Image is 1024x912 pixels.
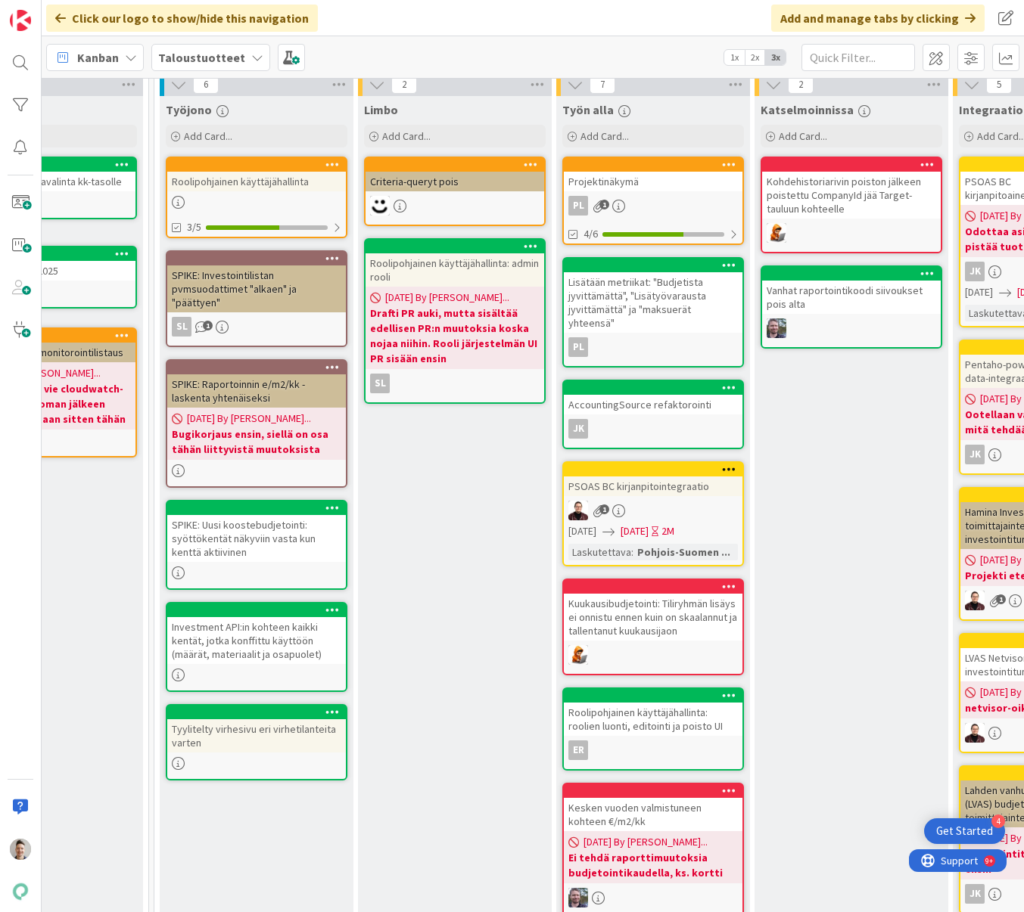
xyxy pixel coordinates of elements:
[788,76,814,94] span: 2
[391,76,417,94] span: 2
[562,257,744,368] a: Lisätään metriikat: "Budjetista jyvittämättä", "Lisätyövarausta jyvittämättä" ja "maksuerät yhtee...
[77,48,119,67] span: Kanban
[564,784,742,831] div: Kesken vuoden valmistuneen kohteen €/m2/kk
[172,427,341,457] b: Bugikorjaus ensin, siellä on osa tähän liittyvistä muutoksista
[158,50,245,65] b: Taloustuotteet
[621,523,649,539] span: [DATE]
[167,603,346,664] div: Investment API:in kohteen kaikki kentät, jotka konffittu käyttöön (määrät, materiaalit ja osapuolet)
[762,281,941,314] div: Vanhat raportointikoodi siivoukset pois alta
[965,723,985,743] img: AA
[762,267,941,314] div: Vanhat raportointikoodi siivoukset pois alta
[568,337,588,357] div: PL
[32,2,69,20] span: Support
[364,102,398,117] span: Limbo
[167,706,346,752] div: Tyylitelty virhesivu eri virhetilanteita varten
[762,172,941,219] div: Kohdehistoriarivin poiston jälkeen poistettu CompanyId jää Target-tauluun kohteelle
[172,317,191,337] div: sl
[382,129,431,143] span: Add Card...
[631,544,633,560] span: :
[965,884,985,904] div: JK
[167,515,346,562] div: SPIKE: Uusi koostebudjetointi: syöttökentät näkyviin vasta kun kenttä aktiivinen
[564,158,742,191] div: Projektinäkymä
[167,361,346,408] div: SPIKE: Raportoinnin e/m2/kk -laskenta yhtenäiseksi
[991,814,1005,828] div: 4
[10,881,31,902] img: avatar
[564,703,742,736] div: Roolipohjainen käyttäjähallinta: roolien luonti, editointi ja poisto UI
[166,250,347,347] a: SPIKE: Investointilistan pvmsuodattimet "alkaen" ja "päättyen"sl
[564,594,742,641] div: Kuukausibudjetointi: Tiliryhmän lisäys ei onnistu ennen kuin on skaalannut ja tallentanut kuukaus...
[562,579,744,675] a: Kuukausibudjetointi: Tiliryhmän lisäys ei onnistu ennen kuin on skaalannut ja tallentanut kuukaus...
[761,265,942,349] a: Vanhat raportointikoodi siivoukset pois altaTK
[166,157,347,238] a: Roolipohjainen käyttäjähallinta3/5
[364,238,546,404] a: Roolipohjainen käyttäjähallinta: admin rooli[DATE] By [PERSON_NAME]...Drafti PR auki, mutta sisäl...
[166,602,347,692] a: Investment API:in kohteen kaikki kentät, jotka konffittu käyttöön (määrät, materiaalit ja osapuolet)
[167,172,346,191] div: Roolipohjainen käyttäjähallinta
[166,500,347,590] a: SPIKE: Uusi koostebudjetointi: syöttökentät näkyviin vasta kun kenttä aktiivinen
[167,501,346,562] div: SPIKE: Uusi koostebudjetointi: syöttökentät näkyviin vasta kun kenttä aktiivinen
[366,240,544,287] div: Roolipohjainen käyttäjähallinta: admin rooli
[564,501,742,520] div: AA
[167,252,346,312] div: SPIKE: Investointilistan pvmsuodattimet "alkaen" ja "päättyen"
[203,321,213,330] span: 1
[562,687,744,771] a: Roolipohjainen käyttäjähallinta: roolien luonti, editointi ja poisto UIER
[564,395,742,414] div: AccountingSource refaktorointi
[167,617,346,664] div: Investment API:in kohteen kaikki kentät, jotka konffittu käyttöön (määrät, materiaalit ja osapuolet)
[10,839,31,860] img: TN
[633,544,734,560] div: Pohjois-Suomen ...
[564,272,742,333] div: Lisätään metriikat: "Budjetista jyvittämättä", "Lisätyövarausta jyvittämättä" ja "maksuerät yhtee...
[370,196,390,216] img: MH
[745,50,765,65] span: 2x
[370,374,390,393] div: sl
[584,834,708,850] span: [DATE] By [PERSON_NAME]...
[599,504,609,514] span: 1
[366,172,544,191] div: Criteria-queryt pois
[564,259,742,333] div: Lisätään metriikat: "Budjetista jyvittämättä", "Lisätyövarausta jyvittämättä" ja "maksuerät yhtee...
[801,44,915,71] input: Quick Filter...
[166,704,347,780] a: Tyylitelty virhesivu eri virhetilanteita varten
[762,318,941,338] div: TK
[364,157,546,226] a: Criteria-queryt poisMH
[564,645,742,665] div: MH
[564,740,742,760] div: ER
[10,10,31,31] img: Visit kanbanzone.com
[761,157,942,253] a: Kohdehistoriarivin poiston jälkeen poistettu CompanyId jää Target-tauluun kohteelleMH
[184,129,232,143] span: Add Card...
[385,290,509,306] span: [DATE] By [PERSON_NAME]...
[370,306,540,366] b: Drafti PR auki, mutta sisältää edellisen PR:n muutoksia koska nojaa niihin. Rooli järjestelmän UI...
[167,719,346,752] div: Tyylitelty virhesivu eri virhetilanteita varten
[166,359,347,488] a: SPIKE: Raportoinnin e/m2/kk -laskenta yhtenäiseksi[DATE] By [PERSON_NAME]...Bugikorjaus ensin, si...
[562,380,744,449] a: AccountingSource refaktorointiJK
[765,50,786,65] span: 3x
[187,411,311,427] span: [DATE] By [PERSON_NAME]...
[767,223,786,243] img: MH
[965,284,993,300] span: [DATE]
[568,645,588,665] img: MH
[568,544,631,560] div: Laskutettava
[76,6,84,18] div: 9+
[564,888,742,907] div: TK
[167,374,346,408] div: SPIKE: Raportoinnin e/m2/kk -laskenta yhtenäiseksi
[590,76,615,94] span: 7
[761,102,854,117] span: Katselmoinnissa
[767,318,786,338] img: TK
[965,445,985,464] div: JK
[762,158,941,219] div: Kohdehistoriarivin poiston jälkeen poistettu CompanyId jää Target-tauluun kohteelle
[724,50,745,65] span: 1x
[568,888,588,907] img: TK
[167,317,346,337] div: sl
[762,223,941,243] div: MH
[564,337,742,357] div: PL
[568,850,738,880] b: Ei tehdä raporttimuutoksia budjetointikaudella, ks. kortti
[779,129,827,143] span: Add Card...
[996,594,1006,604] span: 1
[562,157,744,245] a: ProjektinäkymäPL4/6
[564,798,742,831] div: Kesken vuoden valmistuneen kohteen €/m2/kk
[562,102,614,117] span: Työn alla
[568,523,596,539] span: [DATE]
[986,76,1012,94] span: 5
[167,265,346,312] div: SPIKE: Investointilistan pvmsuodattimet "alkaen" ja "päättyen"
[580,129,629,143] span: Add Card...
[564,381,742,414] div: AccountingSource refaktorointi
[366,158,544,191] div: Criteria-queryt pois
[599,200,609,209] span: 1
